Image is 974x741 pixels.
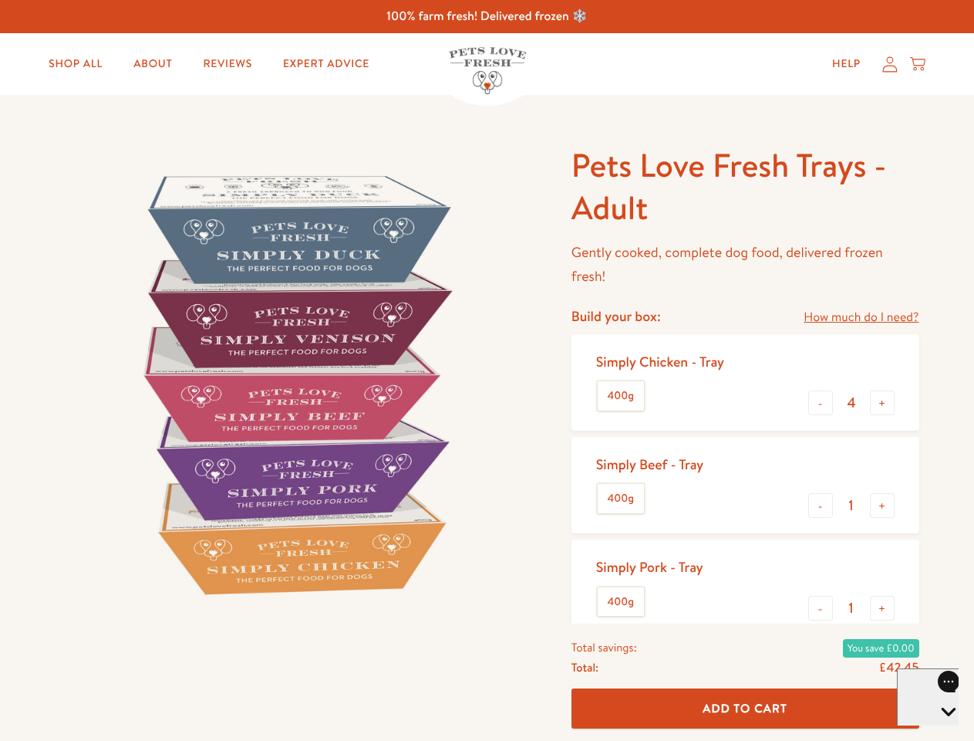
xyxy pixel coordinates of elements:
[596,455,703,473] div: Simply Beef - Tray
[571,307,661,325] h4: Build your box:
[843,639,919,658] span: You save £0.00
[596,558,703,576] div: Simply Pork - Tray
[56,144,534,624] img: Pets Love Fresh Trays - Adult
[190,49,264,80] a: Reviews
[571,689,919,729] button: Add To Cart
[598,587,644,617] label: 400g
[449,47,526,94] img: Pets Love Fresh
[820,49,873,80] a: Help
[870,596,895,621] button: +
[808,391,833,415] button: -
[571,658,598,678] span: Total:
[36,49,115,80] a: Shop All
[808,493,833,518] button: -
[596,353,724,370] div: Simply Chicken - Tray
[598,484,644,513] label: 400g
[571,144,919,228] h1: Pets Love Fresh Trays - Adult
[897,668,959,726] iframe: Gorgias live chat messenger
[571,241,919,288] p: Gently cooked, complete dog food, delivered frozen fresh!
[598,381,644,411] label: 400g
[808,596,833,621] button: -
[271,49,382,80] a: Expert Advice
[804,307,918,328] a: How much do I need?
[571,638,637,658] span: Total savings:
[879,659,919,676] span: £42.45
[703,700,787,716] span: Add To Cart
[870,391,895,415] button: +
[870,493,895,518] button: +
[121,49,184,80] a: About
